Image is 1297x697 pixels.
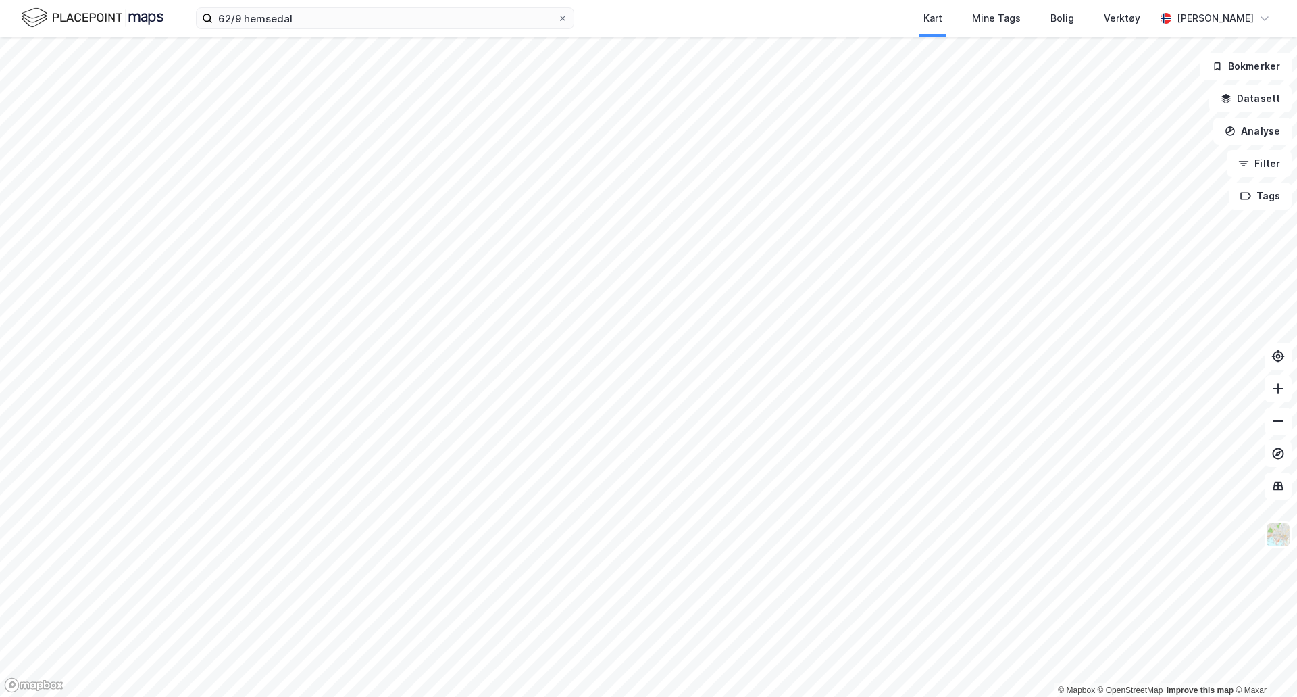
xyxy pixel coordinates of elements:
[1167,686,1234,695] a: Improve this map
[1227,150,1292,177] button: Filter
[1200,53,1292,80] button: Bokmerker
[1213,118,1292,145] button: Analyse
[1058,686,1095,695] a: Mapbox
[4,677,63,693] a: Mapbox homepage
[1104,10,1140,26] div: Verktøy
[1229,632,1297,697] iframe: Chat Widget
[1050,10,1074,26] div: Bolig
[972,10,1021,26] div: Mine Tags
[1177,10,1254,26] div: [PERSON_NAME]
[1209,85,1292,112] button: Datasett
[213,8,557,28] input: Søk på adresse, matrikkel, gårdeiere, leietakere eller personer
[1265,522,1291,548] img: Z
[1229,632,1297,697] div: Kontrollprogram for chat
[1098,686,1163,695] a: OpenStreetMap
[1229,183,1292,210] button: Tags
[923,10,942,26] div: Kart
[22,6,163,30] img: logo.f888ab2527a4732fd821a326f86c7f29.svg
